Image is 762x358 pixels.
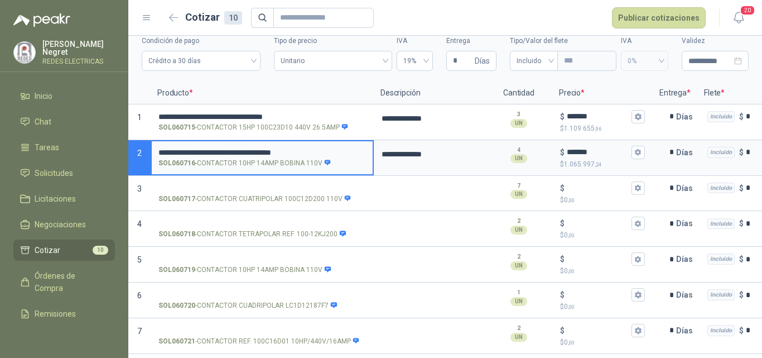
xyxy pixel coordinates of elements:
div: UN [510,297,527,306]
span: Solicitudes [35,167,73,179]
div: Incluido [707,183,735,194]
a: Cotizar10 [13,240,115,261]
span: Remisiones [35,308,76,320]
span: 19% [403,52,426,69]
p: - CONTACTOR 10HP 14AMP BOBINA 110V [158,158,331,169]
span: 1.109.655 [564,125,601,132]
input: $$0,00 [567,255,629,264]
span: 4 [137,219,142,228]
span: Crédito a 30 días [148,52,254,69]
span: Licitaciones [35,193,76,205]
div: Incluido [707,325,735,336]
input: $$0,00 [567,326,629,335]
span: ,00 [568,268,575,274]
span: Cotizar [35,244,60,256]
label: Tipo de precio [274,36,392,46]
p: - CONTACTOR TETRAPOLAR REF. 100-12KJ200 [158,229,346,240]
p: $ [560,302,645,312]
p: - CONTACTOR 15HP 100C23D10 440V 26.5AMP [158,122,349,133]
p: $ [739,289,744,301]
p: - CONTACTOR 10HP 14AMP BOBINA 110V [158,265,331,275]
span: 0 [564,231,575,239]
p: Días [676,284,697,306]
span: Órdenes de Compra [35,270,104,294]
p: 7 [517,182,520,190]
p: - CONTACTOR CUADRIPOLAR LC1D12187F7 [158,300,337,311]
label: Condición de pago [142,36,261,46]
div: UN [510,333,527,342]
p: 2 [517,217,520,226]
span: ,24 [595,161,601,168]
a: Tareas [13,137,115,158]
div: UN [510,119,527,128]
div: UN [510,226,527,235]
strong: SOL060717 [158,194,195,204]
input: $$0,00 [567,291,629,299]
button: 20 [729,8,749,28]
span: ,00 [568,340,575,346]
a: Solicitudes [13,163,115,184]
p: Entrega [653,82,697,104]
p: $ [560,182,565,194]
div: UN [510,190,527,199]
div: Incluido [707,111,735,122]
span: 1 [137,113,142,122]
p: $ [739,253,744,265]
p: $ [560,195,645,206]
p: - CONTACTOR REF. 100C16D01 10HP/440V/16AMP [158,336,360,347]
p: $ [739,217,744,230]
p: $ [560,337,645,348]
p: $ [560,159,645,170]
span: 0 [564,267,575,275]
span: Inicio [35,90,52,102]
span: Negociaciones [35,218,86,231]
span: ,96 [595,126,601,132]
strong: SOL060718 [158,229,195,240]
strong: SOL060715 [158,122,195,133]
input: $$1.109.655,96 [567,112,629,121]
a: Inicio [13,85,115,107]
p: $ [560,266,645,276]
strong: SOL060721 [158,336,195,347]
h2: Cotizar [185,9,242,25]
span: 1.065.997 [564,160,601,168]
p: $ [739,182,744,194]
p: Días [676,212,697,235]
p: Días [676,106,697,128]
span: Unitario [281,52,385,69]
span: 0 [564,196,575,204]
button: $$0,00 [631,217,645,230]
div: Incluido [707,218,735,230]
label: Entrega [446,36,496,46]
button: $$0,00 [631,252,645,266]
span: 0% [628,52,662,69]
p: $ [560,217,565,230]
p: Días [676,177,697,199]
p: $ [560,146,565,159]
div: Incluido [707,147,735,158]
p: $ [560,230,645,241]
p: Producto [151,82,374,104]
div: UN [510,154,527,163]
p: 2 [517,252,520,261]
span: 6 [137,291,142,300]
label: IVA [397,36,433,46]
p: Días [676,141,697,164]
p: 1 [517,288,520,297]
input: SOL060719-CONTACTOR 10HP 14AMP BOBINA 110V [158,255,366,264]
button: Publicar cotizaciones [612,7,706,28]
button: $$1.109.655,96 [631,110,645,123]
p: $ [560,253,565,265]
img: Logo peakr [13,13,70,27]
span: 20 [740,5,755,16]
label: Validez [682,36,749,46]
input: SOL060717-CONTACTOR CUATRIPOLAR 100C12D200 110V [158,184,366,193]
span: 3 [137,184,142,193]
p: Precio [552,82,653,104]
a: Licitaciones [13,188,115,209]
a: Órdenes de Compra [13,265,115,299]
label: Tipo/Valor del flete [510,36,616,46]
input: SOL060715-CONTACTOR 15HP 100C23D10 440V 26.5AMP [158,113,366,121]
a: Remisiones [13,303,115,324]
span: ,00 [568,197,575,203]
